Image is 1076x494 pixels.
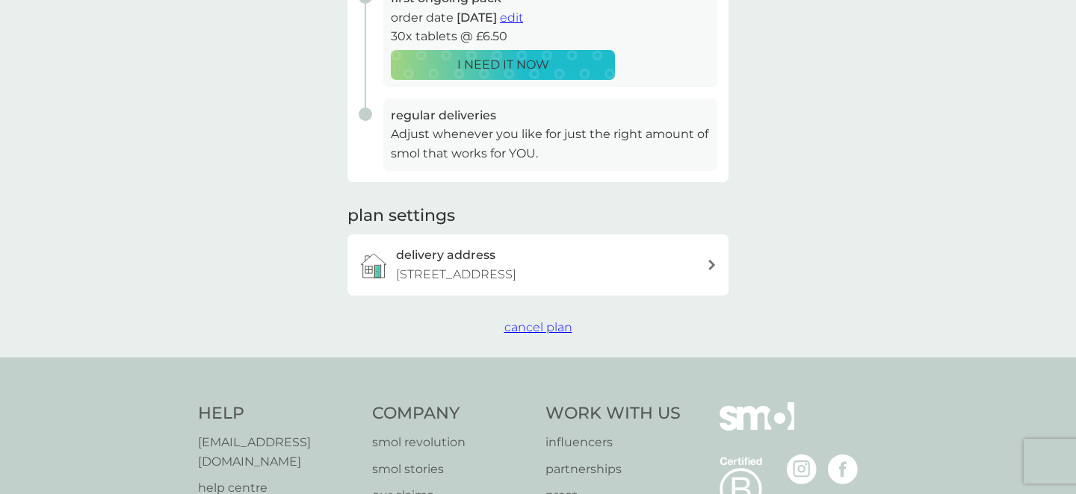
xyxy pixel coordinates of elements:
[391,125,710,163] p: Adjust whenever you like for just the right amount of smol that works for YOU.
[347,234,729,295] a: delivery address[STREET_ADDRESS]
[457,10,497,25] span: [DATE]
[372,402,531,425] h4: Company
[198,402,357,425] h4: Help
[391,50,615,80] button: I NEED IT NOW
[372,433,531,452] a: smol revolution
[545,402,681,425] h4: Work With Us
[500,10,523,25] span: edit
[391,8,710,28] p: order date
[198,433,357,471] a: [EMAIL_ADDRESS][DOMAIN_NAME]
[545,460,681,479] a: partnerships
[347,204,455,228] h2: plan settings
[391,106,710,125] h3: regular deliveries
[504,318,572,337] button: cancel plan
[504,320,572,334] span: cancel plan
[391,27,710,46] p: 30x tablets @ £6.50
[396,246,495,265] h3: delivery address
[545,433,681,452] a: influencers
[396,265,516,284] p: [STREET_ADDRESS]
[372,460,531,479] a: smol stories
[500,8,523,28] button: edit
[828,454,858,484] img: visit the smol Facebook page
[787,454,817,484] img: visit the smol Instagram page
[720,402,794,453] img: smol
[457,55,549,75] p: I NEED IT NOW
